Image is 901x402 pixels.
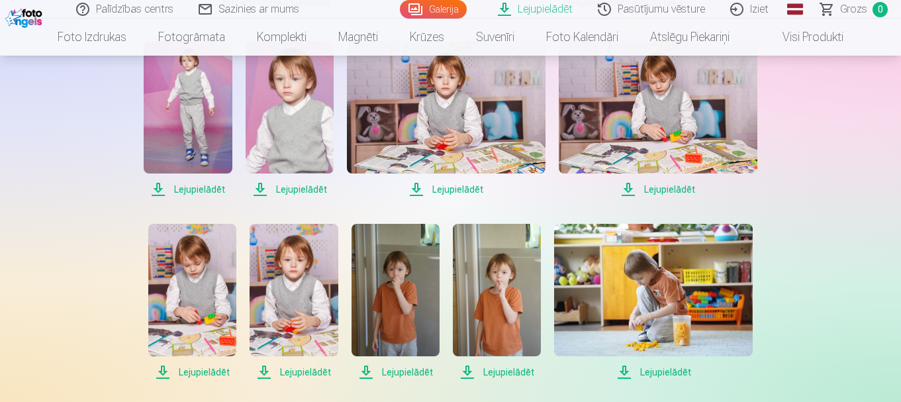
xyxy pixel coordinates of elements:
a: Lejupielādēt [554,224,753,380]
img: /fa1 [5,5,46,28]
span: Lejupielādēt [453,364,541,380]
a: Krūzes [394,19,460,56]
a: Lejupielādēt [250,224,338,380]
a: Lejupielādēt [144,41,232,197]
a: Komplekti [241,19,322,56]
a: Lejupielādēt [148,224,236,380]
a: Atslēgu piekariņi [634,19,745,56]
span: Lejupielādēt [352,364,440,380]
a: Magnēti [322,19,394,56]
span: Lejupielādēt [347,181,545,197]
a: Lejupielādēt [352,224,440,380]
span: Lejupielādēt [246,181,334,197]
span: Lejupielādēt [144,181,232,197]
a: Foto izdrukas [42,19,142,56]
a: Suvenīri [460,19,530,56]
a: Visi produkti [745,19,859,56]
a: Lejupielādēt [347,41,545,197]
span: 0 [873,2,888,17]
span: Lejupielādēt [559,181,757,197]
span: Lejupielādēt [250,364,338,380]
span: Grozs [840,1,867,17]
span: Lejupielādēt [148,364,236,380]
a: Foto kalendāri [530,19,634,56]
a: Fotogrāmata [142,19,241,56]
a: Lejupielādēt [559,41,757,197]
a: Lejupielādēt [453,224,541,380]
span: Lejupielādēt [554,364,753,380]
a: Lejupielādēt [246,41,334,197]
